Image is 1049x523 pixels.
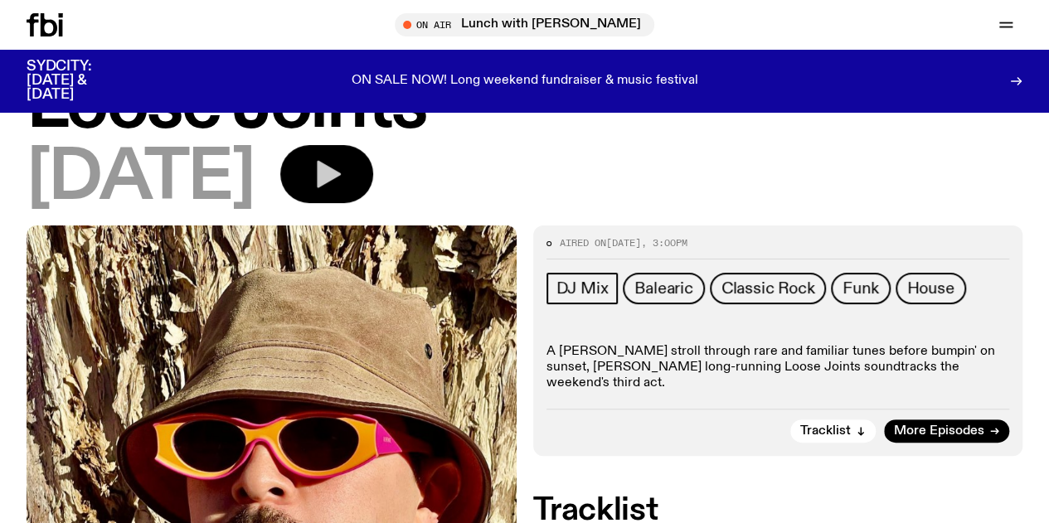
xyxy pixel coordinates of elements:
h3: SYDCITY: [DATE] & [DATE] [27,60,133,102]
span: House [907,279,954,298]
span: Balearic [634,279,692,298]
span: More Episodes [894,425,984,438]
span: Aired on [560,236,606,249]
a: House [896,273,966,304]
span: , 3:00pm [641,236,687,249]
span: Funk [843,279,878,298]
a: DJ Mix [546,273,619,304]
p: ON SALE NOW! Long weekend fundraiser & music festival [352,74,698,89]
span: Classic Rock [721,279,815,298]
a: Classic Rock [710,273,827,304]
a: Funk [831,273,890,304]
p: A [PERSON_NAME] stroll through rare and familiar tunes before bumpin' on sunset, [PERSON_NAME] lo... [546,344,1010,392]
span: [DATE] [606,236,641,249]
span: DJ Mix [556,279,609,298]
a: More Episodes [884,419,1009,443]
button: On AirLunch with [PERSON_NAME] [395,13,654,36]
a: Balearic [623,273,704,304]
h1: Loose Joints [27,73,1022,140]
button: Tracklist [790,419,876,443]
span: [DATE] [27,145,254,212]
span: Tracklist [800,425,851,438]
